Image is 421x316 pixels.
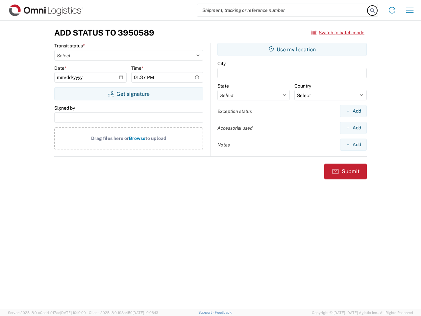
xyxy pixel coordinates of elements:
[217,108,252,114] label: Exception status
[129,136,145,141] span: Browse
[340,139,367,151] button: Add
[91,136,129,141] span: Drag files here or
[217,83,229,89] label: State
[60,311,86,315] span: [DATE] 10:10:00
[54,87,203,100] button: Get signature
[340,105,367,117] button: Add
[217,61,226,66] label: City
[198,310,215,314] a: Support
[133,311,158,315] span: [DATE] 10:06:13
[54,105,75,111] label: Signed by
[294,83,311,89] label: Country
[54,28,154,38] h3: Add Status to 3950589
[324,164,367,179] button: Submit
[145,136,166,141] span: to upload
[217,142,230,148] label: Notes
[217,43,367,56] button: Use my location
[8,311,86,315] span: Server: 2025.18.0-a0edd1917ac
[340,122,367,134] button: Add
[89,311,158,315] span: Client: 2025.18.0-198a450
[197,4,368,16] input: Shipment, tracking or reference number
[311,27,364,38] button: Switch to batch mode
[217,125,253,131] label: Accessorial used
[312,310,413,316] span: Copyright © [DATE]-[DATE] Agistix Inc., All Rights Reserved
[54,65,66,71] label: Date
[131,65,143,71] label: Time
[54,43,85,49] label: Transit status
[215,310,232,314] a: Feedback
